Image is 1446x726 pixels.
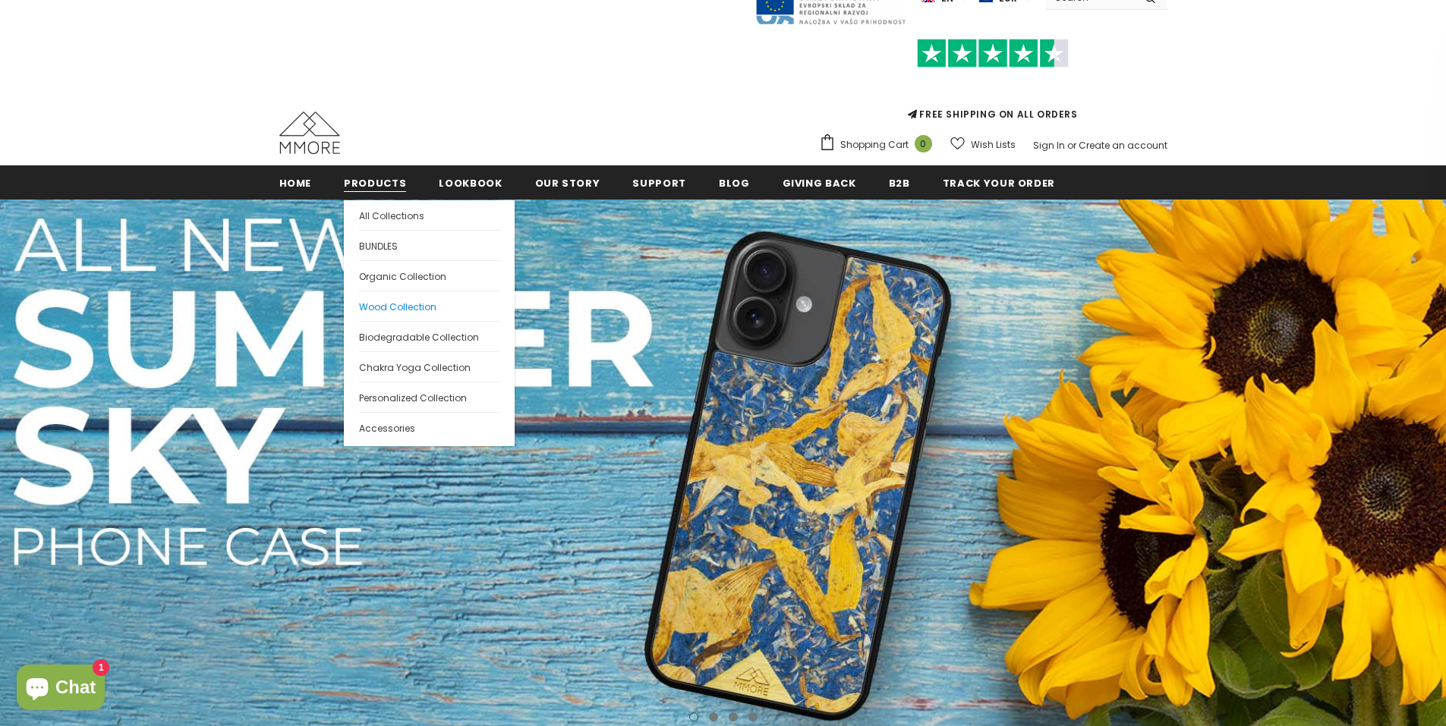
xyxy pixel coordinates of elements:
button: 4 [748,712,758,721]
a: Track your order [943,165,1055,200]
span: BUNDLES [359,240,398,253]
a: Chakra Yoga Collection [359,351,499,382]
a: All Collections [359,200,499,230]
span: FREE SHIPPING ON ALL ORDERS [819,46,1167,121]
span: 0 [915,135,932,152]
a: B2B [889,165,910,200]
span: Personalized Collection [359,391,467,404]
img: Trust Pilot Stars [917,39,1069,68]
span: Organic Collection [359,270,446,283]
a: Biodegradable Collection [359,321,499,351]
span: Lookbook [439,176,502,190]
a: Products [344,165,406,200]
a: Wish Lists [950,131,1016,158]
span: Our Story [535,176,600,190]
span: B2B [889,176,910,190]
a: Home [279,165,312,200]
span: Home [279,176,312,190]
span: Products [344,176,406,190]
button: 2 [709,712,718,721]
span: Wish Lists [971,137,1016,152]
span: Shopping Cart [840,137,909,152]
span: Track your order [943,176,1055,190]
a: BUNDLES [359,230,499,260]
a: support [632,165,686,200]
span: Biodegradable Collection [359,331,479,344]
button: 1 [689,712,698,721]
img: MMORE Cases [279,112,340,154]
span: Blog [719,176,750,190]
a: Lookbook [439,165,502,200]
span: Chakra Yoga Collection [359,361,471,374]
span: Wood Collection [359,300,436,313]
a: Giving back [783,165,856,200]
a: Wood Collection [359,291,499,321]
a: Create an account [1079,139,1167,152]
span: or [1067,139,1076,152]
span: Accessories [359,422,415,435]
a: Blog [719,165,750,200]
a: Organic Collection [359,260,499,291]
a: Personalized Collection [359,382,499,412]
inbox-online-store-chat: Shopify online store chat [12,665,109,714]
a: Our Story [535,165,600,200]
a: Shopping Cart 0 [819,134,940,156]
span: Giving back [783,176,856,190]
span: All Collections [359,209,424,222]
a: Accessories [359,412,499,442]
a: Sign In [1033,139,1065,152]
iframe: Customer reviews powered by Trustpilot [819,68,1167,107]
span: support [632,176,686,190]
button: 3 [729,712,738,721]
